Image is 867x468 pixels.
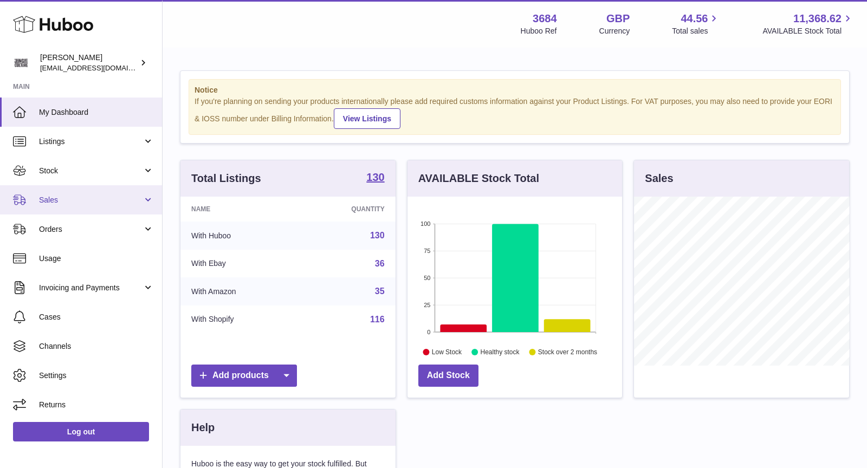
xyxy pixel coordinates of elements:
[13,422,149,441] a: Log out
[13,55,29,71] img: theinternationalventure@gmail.com
[39,341,154,352] span: Channels
[418,365,478,387] a: Add Stock
[424,275,430,281] text: 50
[533,11,557,26] strong: 3684
[672,26,720,36] span: Total sales
[366,172,384,183] strong: 130
[762,11,854,36] a: 11,368.62 AVAILABLE Stock Total
[39,107,154,118] span: My Dashboard
[370,315,385,324] a: 116
[39,312,154,322] span: Cases
[191,365,297,387] a: Add products
[180,305,298,334] td: With Shopify
[366,172,384,185] a: 130
[370,231,385,240] a: 130
[418,171,539,186] h3: AVAILABLE Stock Total
[39,166,143,176] span: Stock
[681,11,708,26] span: 44.56
[39,224,143,235] span: Orders
[424,302,430,308] text: 25
[180,197,298,222] th: Name
[375,287,385,296] a: 35
[480,348,520,356] text: Healthy stock
[195,85,835,95] strong: Notice
[39,195,143,205] span: Sales
[375,259,385,268] a: 36
[334,108,400,129] a: View Listings
[298,197,396,222] th: Quantity
[521,26,557,36] div: Huboo Ref
[599,26,630,36] div: Currency
[538,348,597,356] text: Stock over 2 months
[191,171,261,186] h3: Total Listings
[762,26,854,36] span: AVAILABLE Stock Total
[180,222,298,250] td: With Huboo
[40,53,138,73] div: [PERSON_NAME]
[645,171,673,186] h3: Sales
[427,329,430,335] text: 0
[39,136,143,147] span: Listings
[180,277,298,305] td: With Amazon
[606,11,630,26] strong: GBP
[39,370,154,381] span: Settings
[424,248,430,254] text: 75
[180,250,298,278] td: With Ebay
[420,220,430,227] text: 100
[191,420,215,435] h3: Help
[793,11,842,26] span: 11,368.62
[39,283,143,293] span: Invoicing and Payments
[432,348,462,356] text: Low Stock
[195,96,835,129] div: If you're planning on sending your products internationally please add required customs informati...
[40,63,159,72] span: [EMAIL_ADDRESS][DOMAIN_NAME]
[39,253,154,264] span: Usage
[672,11,720,36] a: 44.56 Total sales
[39,400,154,410] span: Returns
